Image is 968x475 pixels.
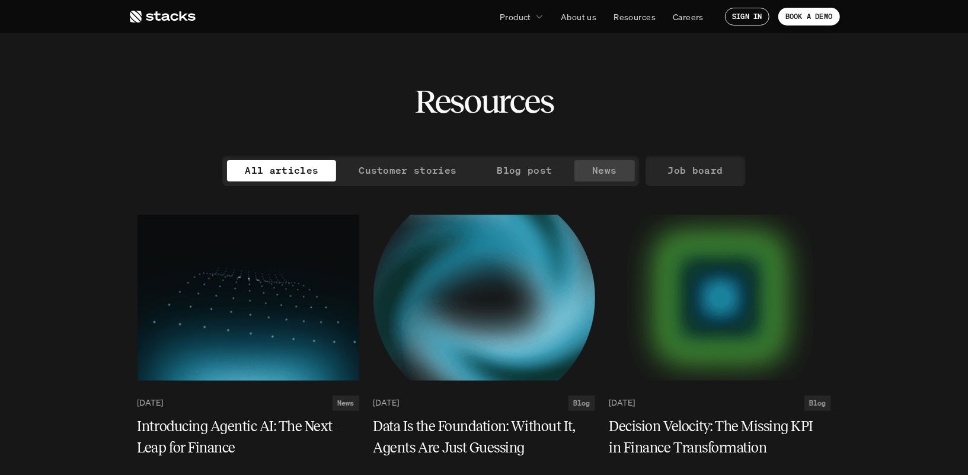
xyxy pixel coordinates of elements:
[606,6,663,27] a: Resources
[138,398,164,408] p: [DATE]
[609,416,817,458] h5: Decision Velocity: The Missing KPI in Finance Transformation
[592,162,616,179] p: News
[500,11,531,23] p: Product
[778,8,840,25] a: BOOK A DEMO
[673,11,704,23] p: Careers
[573,399,590,407] h2: Blog
[650,160,741,181] a: Job board
[614,11,656,23] p: Resources
[479,160,570,181] a: Blog post
[227,160,336,181] a: All articles
[373,416,581,458] h5: Data Is the Foundation: Without It, Agents Are Just Guessing
[609,398,635,408] p: [DATE]
[414,83,554,120] h2: Resources
[574,160,634,181] a: News
[732,12,762,21] p: SIGN IN
[561,11,596,23] p: About us
[725,8,769,25] a: SIGN IN
[373,396,595,411] a: [DATE]Blog
[178,53,229,63] a: Privacy Policy
[245,162,318,179] p: All articles
[337,399,354,407] h2: News
[138,396,359,411] a: [DATE]News
[809,399,826,407] h2: Blog
[668,162,723,179] p: Job board
[138,416,345,458] h5: Introducing Agentic AI: The Next Leap for Finance
[609,416,831,458] a: Decision Velocity: The Missing KPI in Finance Transformation
[497,162,552,179] p: Blog post
[138,416,359,458] a: Introducing Agentic AI: The Next Leap for Finance
[373,416,595,458] a: Data Is the Foundation: Without It, Agents Are Just Guessing
[609,396,831,411] a: [DATE]Blog
[666,6,711,27] a: Careers
[359,162,456,179] p: Customer stories
[785,12,833,21] p: BOOK A DEMO
[341,160,474,181] a: Customer stories
[373,398,400,408] p: [DATE]
[554,6,603,27] a: About us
